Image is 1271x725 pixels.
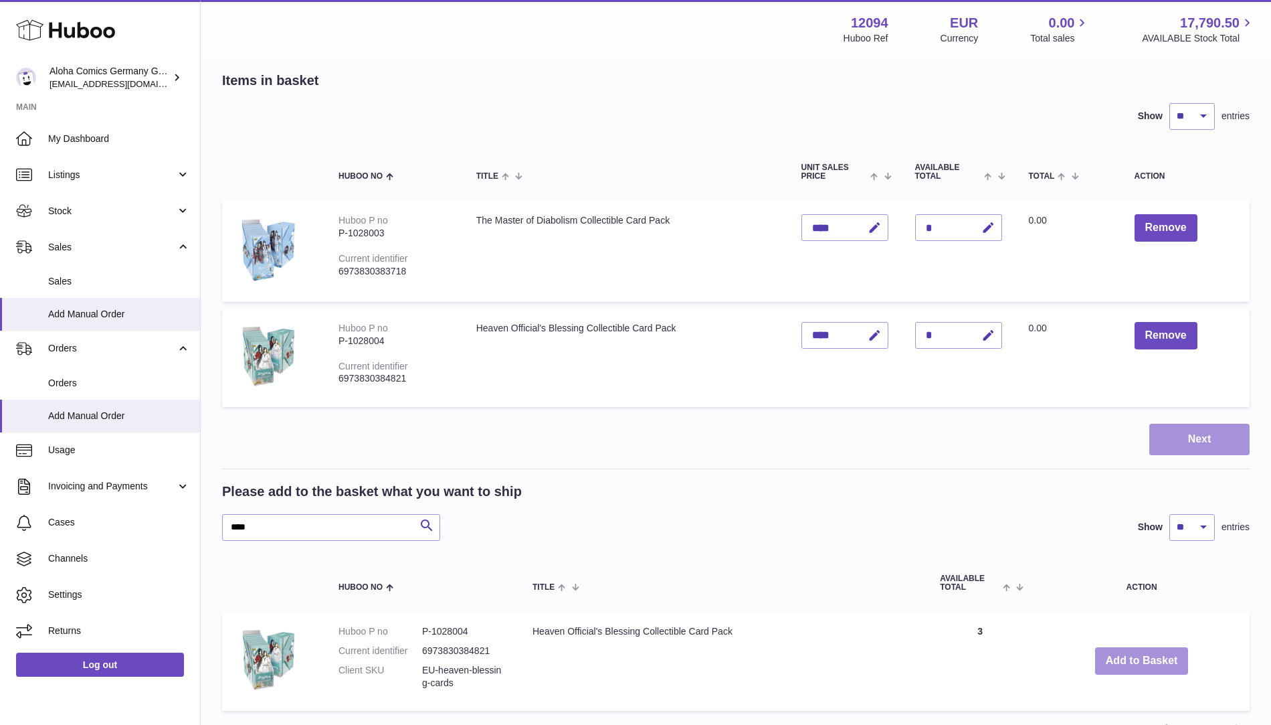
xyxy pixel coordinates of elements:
dd: 6973830384821 [422,645,506,657]
img: comicsaloha@gmail.com [16,68,36,88]
a: 0.00 Total sales [1030,14,1090,45]
h2: Please add to the basket what you want to ship [222,483,522,501]
span: Stock [48,205,176,218]
strong: EUR [950,14,978,32]
span: Add Manual Order [48,410,190,422]
td: The Master of Diabolism Collectible Card Pack [463,201,788,302]
span: [EMAIL_ADDRESS][DOMAIN_NAME] [50,78,197,89]
div: P-1028003 [338,227,450,240]
a: 17,790.50 AVAILABLE Stock Total [1142,14,1255,45]
div: Huboo P no [338,323,388,333]
a: Log out [16,653,184,677]
span: Sales [48,275,190,288]
label: Show [1138,110,1163,123]
span: 0.00 [1029,215,1047,226]
span: Listings [48,169,176,181]
td: Heaven Official's Blessing Collectible Card Pack [519,612,926,710]
span: 0.00 [1029,323,1047,333]
dd: EU-heaven-blessing-cards [422,664,506,690]
span: Orders [48,377,190,390]
div: 6973830384821 [338,372,450,385]
button: Remove [1135,322,1197,349]
td: 3 [926,612,1034,710]
span: Add Manual Order [48,308,190,321]
span: Channels [48,552,190,565]
span: Unit Sales Price [801,163,868,181]
div: Current identifier [338,253,408,264]
div: Currency [941,32,979,45]
th: Action [1034,561,1250,605]
div: Huboo P no [338,215,388,226]
span: Cases [48,516,190,529]
span: Settings [48,588,190,601]
span: Sales [48,241,176,254]
div: Aloha Comics Germany GmbH [50,65,170,90]
span: Title [476,172,498,181]
h2: Items in basket [222,72,319,90]
span: AVAILABLE Total [940,574,999,592]
span: 0.00 [1049,14,1075,32]
dt: Client SKU [338,664,422,690]
div: Huboo Ref [844,32,888,45]
dd: P-1028004 [422,625,506,638]
span: entries [1221,110,1250,123]
dt: Current identifier [338,645,422,657]
span: My Dashboard [48,133,190,145]
button: Remove [1135,214,1197,242]
span: Invoicing and Payments [48,480,176,493]
span: Orders [48,342,176,355]
span: 17,790.50 [1180,14,1240,32]
span: Title [532,583,555,592]
dt: Huboo P no [338,625,422,638]
strong: 12094 [851,14,888,32]
span: Total [1029,172,1055,181]
img: The Master of Diabolism Collectible Card Pack [235,214,302,285]
span: AVAILABLE Stock Total [1142,32,1255,45]
div: P-1028004 [338,335,450,347]
span: Huboo no [338,172,383,181]
span: Total sales [1030,32,1090,45]
span: Huboo no [338,583,383,592]
span: AVAILABLE Total [915,163,981,181]
span: entries [1221,521,1250,534]
label: Show [1138,521,1163,534]
span: Usage [48,444,190,457]
div: Current identifier [338,361,408,372]
div: Action [1135,172,1236,181]
td: Heaven Official's Blessing Collectible Card Pack [463,309,788,407]
button: Add to Basket [1095,647,1189,675]
img: Heaven Official's Blessing Collectible Card Pack [235,322,302,390]
span: Returns [48,625,190,637]
img: Heaven Official's Blessing Collectible Card Pack [235,625,302,694]
div: 6973830383718 [338,265,450,278]
button: Next [1149,424,1250,455]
